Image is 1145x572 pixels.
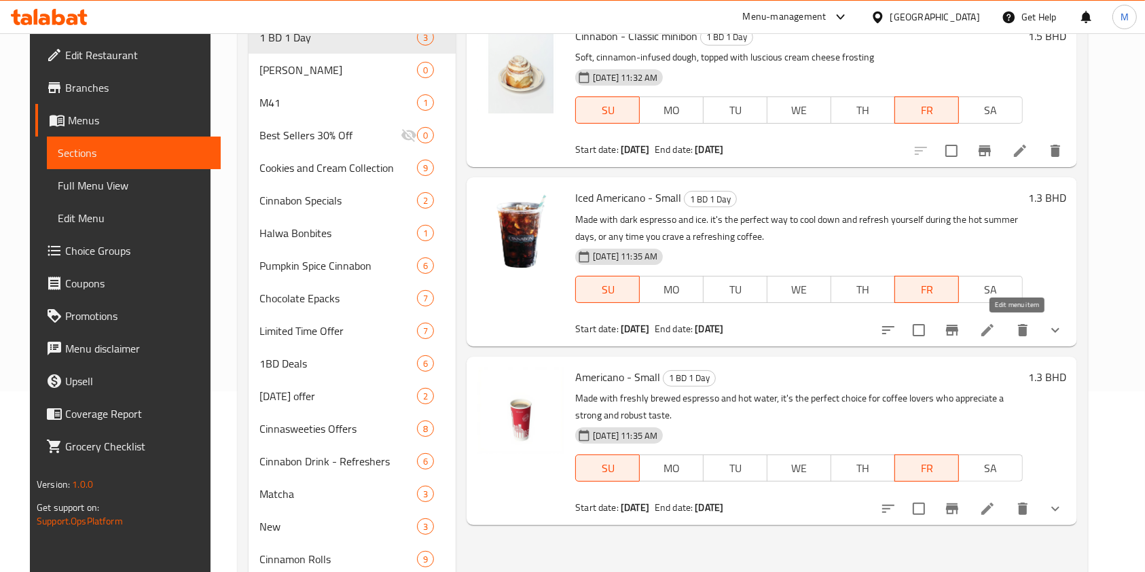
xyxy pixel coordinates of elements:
[905,495,933,523] span: Select to update
[936,314,968,346] button: Branch-specific-item
[58,210,211,226] span: Edit Menu
[417,486,434,502] div: items
[901,101,953,120] span: FR
[894,276,959,303] button: FR
[249,184,456,217] div: Cinnabon Specials2
[901,459,953,478] span: FR
[937,137,966,165] span: Select to update
[581,101,634,120] span: SU
[259,355,417,372] span: 1BD Deals
[1047,501,1064,517] svg: Show Choices
[418,357,433,370] span: 6
[831,454,895,482] button: TH
[58,177,211,194] span: Full Menu View
[581,459,634,478] span: SU
[958,96,1023,124] button: SA
[58,145,211,161] span: Sections
[709,459,762,478] span: TU
[645,459,698,478] span: MO
[968,135,1001,167] button: Branch-specific-item
[621,499,649,516] b: [DATE]
[1039,135,1072,167] button: delete
[249,282,456,315] div: Chocolate Epacks7
[417,453,434,469] div: items
[703,454,767,482] button: TU
[958,276,1023,303] button: SA
[417,257,434,274] div: items
[417,518,434,535] div: items
[259,323,417,339] span: Limited Time Offer
[47,169,221,202] a: Full Menu View
[259,127,401,143] span: Best Sellers 30% Off
[581,280,634,300] span: SU
[872,493,905,525] button: sort-choices
[837,459,890,478] span: TH
[417,62,434,78] div: items
[35,71,221,104] a: Branches
[249,119,456,151] div: Best Sellers 30% Off0
[655,320,693,338] span: End date:
[575,320,619,338] span: Start date:
[1012,143,1028,159] a: Edit menu item
[837,101,890,120] span: TH
[417,323,434,339] div: items
[663,370,716,387] div: 1 BD 1 Day
[259,94,417,111] span: M41
[1039,314,1072,346] button: show more
[259,257,417,274] span: Pumpkin Spice Cinnabon
[418,162,433,175] span: 9
[1028,26,1066,46] h6: 1.5 BHD
[905,316,933,344] span: Select to update
[259,453,417,469] div: Cinnabon Drink - Refreshers
[249,217,456,249] div: Halwa Bonbites1
[477,368,564,454] img: Americano - Small
[418,455,433,468] span: 6
[767,276,831,303] button: WE
[249,510,456,543] div: New3
[35,397,221,430] a: Coverage Report
[831,276,895,303] button: TH
[417,29,434,46] div: items
[259,160,417,176] div: Cookies and Cream Collection
[417,551,434,567] div: items
[37,512,123,530] a: Support.OpsPlatform
[249,412,456,445] div: Cinnasweeties Offers8
[417,192,434,209] div: items
[709,280,762,300] span: TU
[575,26,697,46] span: Cinnabon - Classic minibon
[936,493,968,525] button: Branch-specific-item
[621,320,649,338] b: [DATE]
[417,421,434,437] div: items
[575,49,1023,66] p: Soft, cinnamon-infused dough, topped with luscious cream cheese frosting
[831,96,895,124] button: TH
[417,388,434,404] div: items
[35,104,221,137] a: Menus
[249,54,456,86] div: [PERSON_NAME]0
[35,234,221,267] a: Choice Groups
[958,454,1023,482] button: SA
[645,101,698,120] span: MO
[249,478,456,510] div: Matcha3
[417,160,434,176] div: items
[259,551,417,567] div: Cinnamon Rolls
[964,280,1017,300] span: SA
[417,225,434,241] div: items
[259,290,417,306] div: Chocolate Epacks
[65,340,211,357] span: Menu disclaimer
[575,187,681,208] span: Iced Americano - Small
[639,276,704,303] button: MO
[418,227,433,240] span: 1
[418,325,433,338] span: 7
[684,191,737,207] div: 1 BD 1 Day
[575,454,640,482] button: SU
[1006,493,1039,525] button: delete
[417,127,434,143] div: items
[259,192,417,209] span: Cinnabon Specials
[249,380,456,412] div: [DATE] offer2
[259,421,417,437] span: Cinnasweeties Offers
[575,499,619,516] span: Start date:
[639,454,704,482] button: MO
